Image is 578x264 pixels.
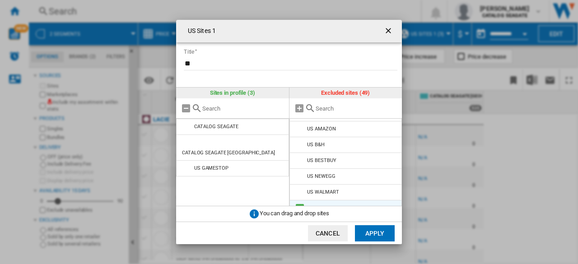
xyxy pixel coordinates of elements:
div: US WESTERNDIGITAL [307,205,355,211]
div: US GAMESTOP [194,165,228,171]
md-icon: Remove all [181,103,191,114]
ng-md-icon: getI18NText('BUTTONS.CLOSE_DIALOG') [384,26,395,37]
div: US WALMART [307,189,339,195]
div: US B&H [307,142,324,148]
md-dialog: US Sites ... [176,20,402,244]
div: US BESTBUY [307,157,336,163]
button: Apply [355,225,395,241]
div: CATALOG SEAGATE [194,124,238,130]
span: You can drag and drop sites [260,210,329,217]
div: US NEWEGG [307,173,335,179]
div: US AMAZON [307,126,336,132]
md-icon: Add all [294,103,305,114]
button: getI18NText('BUTTONS.CLOSE_DIALOG') [380,22,398,40]
div: Excluded sites (49) [289,88,402,98]
input: Search [316,105,398,112]
div: Sites in profile (3) [176,88,289,98]
div: CATALOG SEAGATE [GEOGRAPHIC_DATA] [182,150,275,156]
input: Search [202,105,284,112]
button: Cancel [308,225,348,241]
h4: US Sites 1 [183,27,216,36]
